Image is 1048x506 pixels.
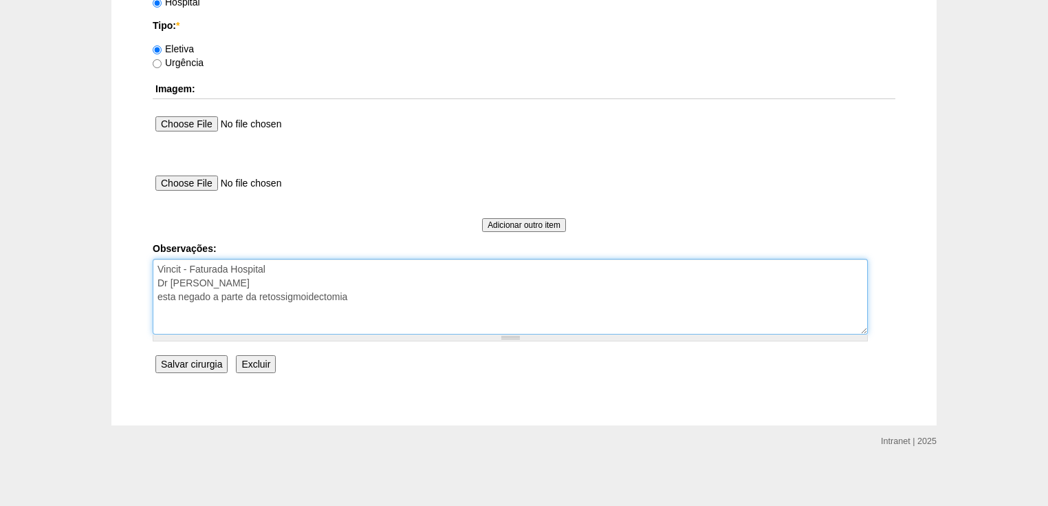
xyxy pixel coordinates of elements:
input: Adicionar outro item [482,218,566,232]
label: Eletiva [153,43,194,54]
th: Imagem: [153,79,895,99]
label: Tipo: [153,19,895,32]
input: Salvar cirurgia [155,355,228,373]
label: Observações: [153,242,895,255]
textarea: Vincit - Faturada Hospital Dr [PERSON_NAME] [153,259,868,335]
label: Urgência [153,57,204,68]
input: Urgência [153,59,162,68]
input: Eletiva [153,45,162,54]
span: Este campo é obrigatório. [176,20,179,31]
div: Intranet | 2025 [881,434,937,448]
input: Excluir [236,355,276,373]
